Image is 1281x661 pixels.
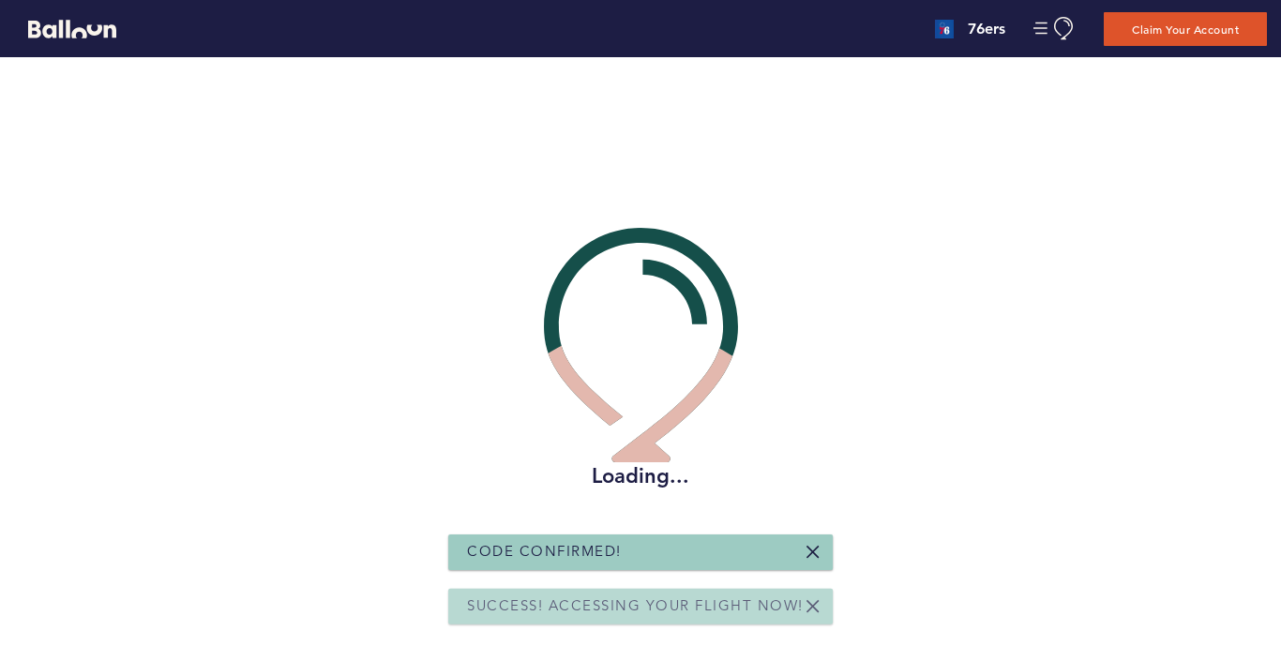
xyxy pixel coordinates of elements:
[968,18,1005,40] h4: 76ers
[1033,17,1076,40] button: Manage Account
[28,20,116,38] svg: Balloon
[448,588,833,623] div: Success! Accessing your flight now!
[544,462,738,490] h2: Loading...
[14,19,116,38] a: Balloon
[1104,12,1267,46] button: Claim Your Account
[448,534,833,570] div: Code Confirmed!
